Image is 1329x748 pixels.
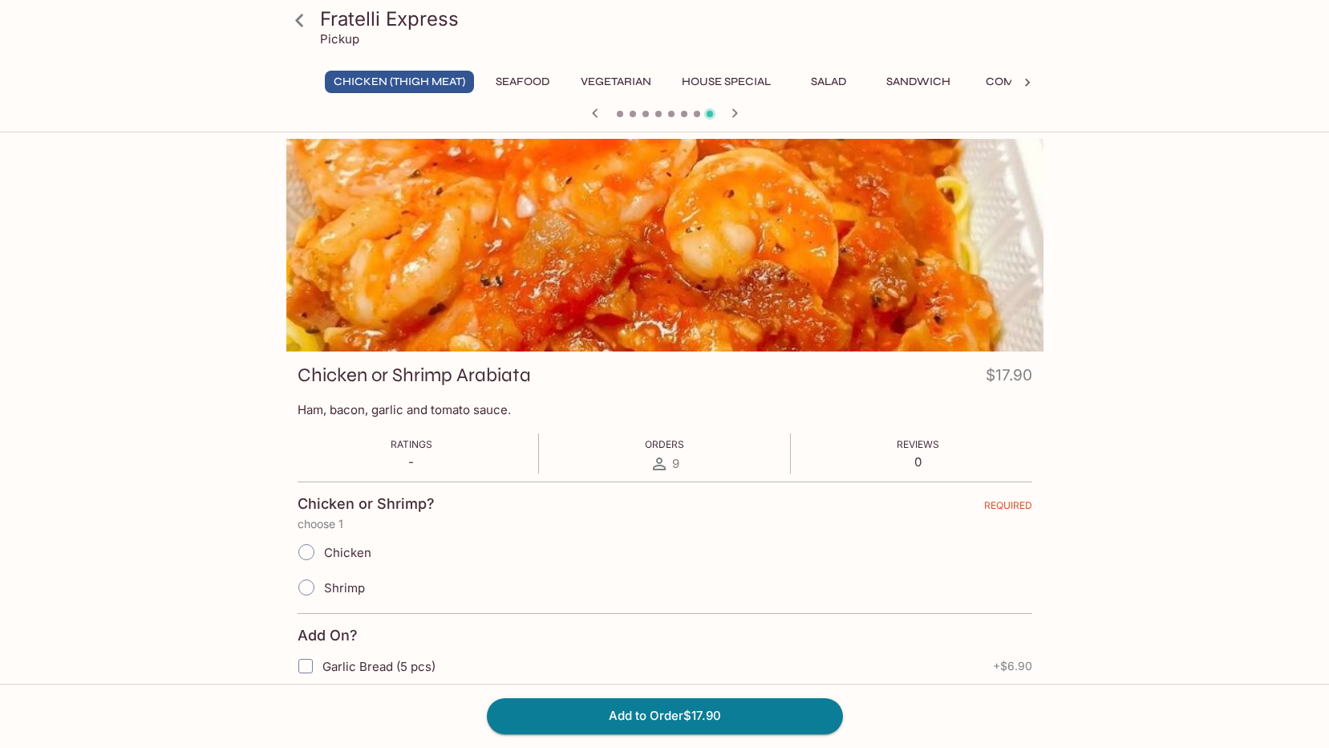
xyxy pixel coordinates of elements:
span: 9 [672,456,679,471]
span: Orders [645,438,684,450]
span: Shrimp [324,580,365,596]
p: - [391,454,432,470]
button: Chicken (Thigh Meat) [325,71,474,93]
p: 0 [897,454,939,470]
button: Combo [972,71,1044,93]
p: Pickup [320,31,359,47]
button: Seafood [487,71,559,93]
h4: $17.90 [986,363,1032,394]
h3: Chicken or Shrimp Arabiata [298,363,531,388]
p: choose 1 [298,518,1032,531]
button: Add to Order$17.90 [487,698,843,734]
button: Vegetarian [572,71,660,93]
h3: Fratelli Express [320,6,1037,31]
span: REQUIRED [984,499,1032,518]
h4: Chicken or Shrimp? [298,495,435,513]
span: + $6.90 [993,660,1032,673]
span: Reviews [897,438,939,450]
span: Ratings [391,438,432,450]
h4: Add On? [298,627,358,644]
span: Chicken [324,545,371,560]
p: Ham, bacon, garlic and tomato sauce. [298,402,1032,417]
div: Chicken or Shrimp Arabiata [286,139,1043,352]
button: Salad [792,71,865,93]
button: Sandwich [877,71,959,93]
span: Garlic Bread (5 pcs) [322,659,436,674]
button: House Special [673,71,780,93]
